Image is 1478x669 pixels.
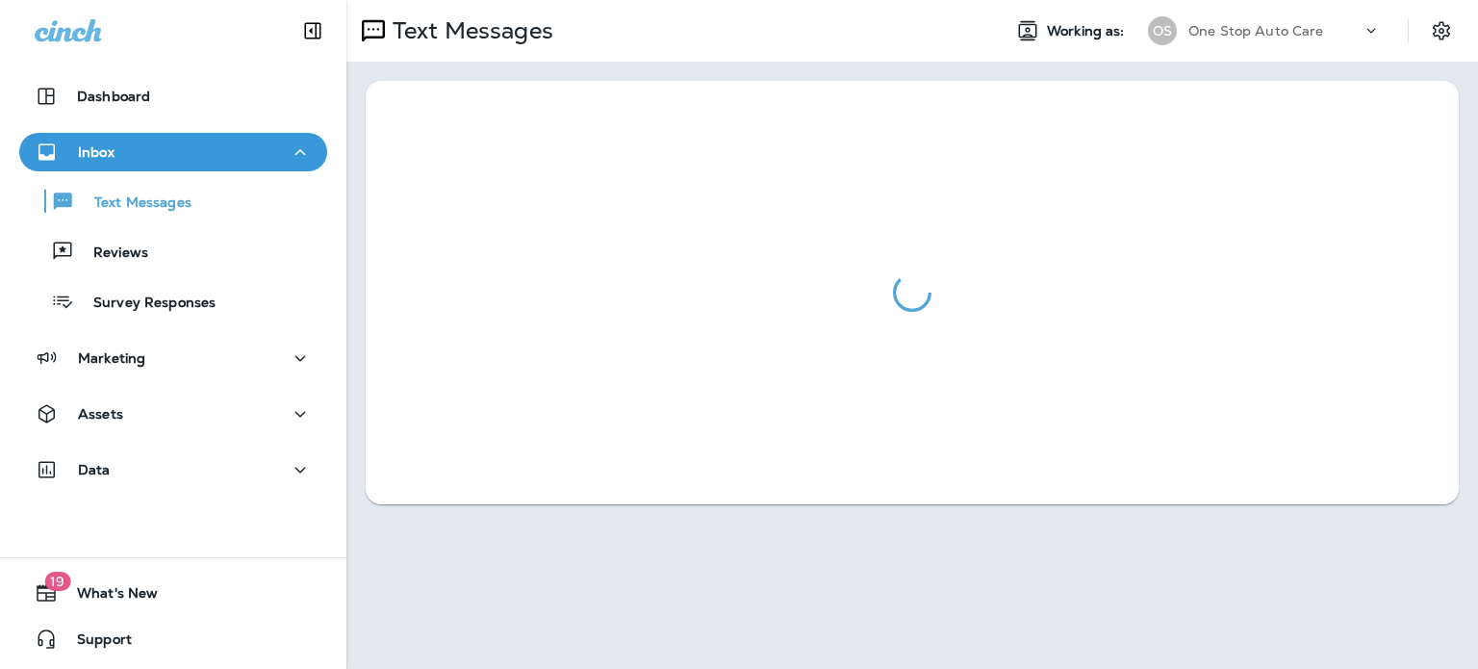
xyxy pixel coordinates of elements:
button: Data [19,450,327,489]
div: OS [1148,16,1177,45]
button: Support [19,620,327,658]
span: 19 [44,572,70,591]
p: Inbox [78,144,115,160]
span: What's New [58,585,158,608]
p: Dashboard [77,89,150,104]
p: Marketing [78,350,145,366]
button: Reviews [19,231,327,271]
button: Dashboard [19,77,327,116]
p: Text Messages [75,194,191,213]
button: Collapse Sidebar [286,12,340,50]
p: Text Messages [385,16,553,45]
button: Survey Responses [19,281,327,322]
span: Support [58,631,132,655]
button: Text Messages [19,181,327,221]
button: 19What's New [19,574,327,612]
button: Assets [19,395,327,433]
p: Reviews [74,244,148,263]
button: Settings [1424,13,1459,48]
p: Survey Responses [74,295,216,313]
button: Marketing [19,339,327,377]
p: Data [78,462,111,477]
span: Working as: [1047,23,1129,39]
button: Inbox [19,133,327,171]
p: One Stop Auto Care [1188,23,1324,39]
p: Assets [78,406,123,422]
